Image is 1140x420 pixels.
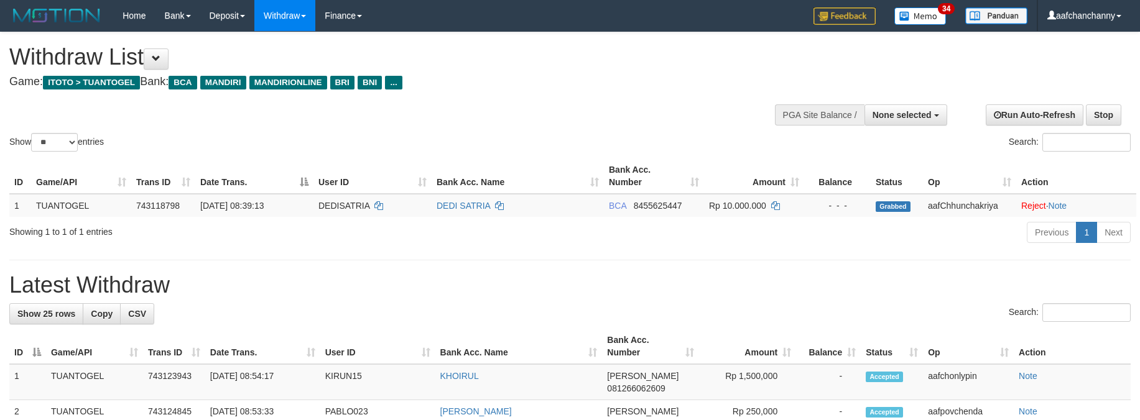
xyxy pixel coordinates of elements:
[1019,406,1037,416] a: Note
[432,158,604,194] th: Bank Acc. Name: activate to sort column ascending
[43,76,140,89] span: ITOTO > TUANTOGEL
[9,158,31,194] th: ID
[330,76,355,89] span: BRI
[385,76,402,89] span: ...
[813,7,876,25] img: Feedback.jpg
[320,329,435,364] th: User ID: activate to sort column ascending
[120,303,154,324] a: CSV
[923,158,1016,194] th: Op: activate to sort column ascending
[1016,158,1136,194] th: Action
[1009,303,1131,322] label: Search:
[634,201,682,211] span: Copy 8455625447 to clipboard
[609,201,626,211] span: BCA
[128,309,146,319] span: CSV
[699,364,796,400] td: Rp 1,500,000
[318,201,369,211] span: DEDISATRIA
[1027,222,1077,243] a: Previous
[876,201,911,212] span: Grabbed
[200,201,264,211] span: [DATE] 08:39:13
[602,329,699,364] th: Bank Acc. Number: activate to sort column ascending
[709,201,766,211] span: Rp 10.000.000
[873,110,932,120] span: None selected
[804,158,871,194] th: Balance
[864,104,947,126] button: None selected
[607,406,679,416] span: [PERSON_NAME]
[9,76,748,88] h4: Game: Bank:
[1076,222,1097,243] a: 1
[313,158,432,194] th: User ID: activate to sort column ascending
[83,303,121,324] a: Copy
[1014,329,1131,364] th: Action
[131,158,195,194] th: Trans ID: activate to sort column ascending
[136,201,180,211] span: 743118798
[1009,133,1131,152] label: Search:
[1019,371,1037,381] a: Note
[604,158,704,194] th: Bank Acc. Number: activate to sort column ascending
[923,194,1016,217] td: aafChhunchakriya
[440,371,479,381] a: KHOIRUL
[9,45,748,70] h1: Withdraw List
[17,309,75,319] span: Show 25 rows
[796,329,861,364] th: Balance: activate to sort column ascending
[775,104,864,126] div: PGA Site Balance /
[923,364,1014,400] td: aafchonlypin
[195,158,313,194] th: Date Trans.: activate to sort column descending
[200,76,246,89] span: MANDIRI
[1086,104,1121,126] a: Stop
[923,329,1014,364] th: Op: activate to sort column ascending
[169,76,197,89] span: BCA
[9,303,83,324] a: Show 25 rows
[965,7,1027,24] img: panduan.png
[894,7,947,25] img: Button%20Memo.svg
[31,158,131,194] th: Game/API: activate to sort column ascending
[143,329,205,364] th: Trans ID: activate to sort column ascending
[91,309,113,319] span: Copy
[249,76,327,89] span: MANDIRIONLINE
[1096,222,1131,243] a: Next
[9,364,46,400] td: 1
[1042,303,1131,322] input: Search:
[9,133,104,152] label: Show entries
[435,329,603,364] th: Bank Acc. Name: activate to sort column ascending
[205,364,320,400] td: [DATE] 08:54:17
[31,133,78,152] select: Showentries
[871,158,923,194] th: Status
[861,329,923,364] th: Status: activate to sort column ascending
[607,371,679,381] span: [PERSON_NAME]
[796,364,861,400] td: -
[143,364,205,400] td: 743123943
[699,329,796,364] th: Amount: activate to sort column ascending
[31,194,131,217] td: TUANTOGEL
[9,329,46,364] th: ID: activate to sort column descending
[866,372,903,382] span: Accepted
[9,221,466,238] div: Showing 1 to 1 of 1 entries
[607,383,665,393] span: Copy 081266062609 to clipboard
[440,406,512,416] a: [PERSON_NAME]
[809,199,866,212] div: - - -
[1016,194,1136,217] td: ·
[938,3,955,14] span: 34
[205,329,320,364] th: Date Trans.: activate to sort column ascending
[437,201,490,211] a: DEDI SATRIA
[866,407,903,418] span: Accepted
[986,104,1083,126] a: Run Auto-Refresh
[320,364,435,400] td: KIRUN15
[704,158,804,194] th: Amount: activate to sort column ascending
[46,329,143,364] th: Game/API: activate to sort column ascending
[9,273,1131,298] h1: Latest Withdraw
[358,76,382,89] span: BNI
[1042,133,1131,152] input: Search:
[9,194,31,217] td: 1
[1049,201,1067,211] a: Note
[9,6,104,25] img: MOTION_logo.png
[1021,201,1046,211] a: Reject
[46,364,143,400] td: TUANTOGEL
